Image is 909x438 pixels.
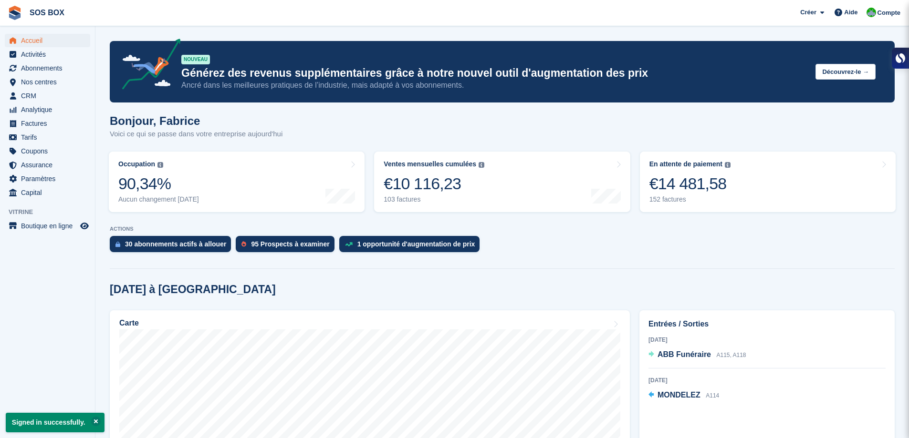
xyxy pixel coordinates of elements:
[5,144,90,158] a: menu
[5,61,90,75] a: menu
[649,195,731,204] div: 152 factures
[479,162,484,168] img: icon-info-grey-7440780725fd019a000dd9b08b2336e03edf1995a4989e88bcd33f0948082b44.svg
[236,236,339,257] a: 95 Prospects à examiner
[339,236,485,257] a: 1 opportunité d'augmentation de prix
[5,131,90,144] a: menu
[5,89,90,102] a: menu
[648,389,719,402] a: MONDELEZ A114
[649,174,731,194] div: €14 481,58
[384,174,484,194] div: €10 116,23
[125,240,226,248] div: 30 abonnements actifs à allouer
[648,376,886,385] div: [DATE]
[640,152,896,212] a: En attente de paiement €14 481,58 152 factures
[374,152,630,212] a: Ventes mensuelles cumulées €10 116,23 103 factures
[658,350,711,358] span: ABB Funéraire
[878,8,900,18] span: Compte
[118,195,199,204] div: Aucun changement [DATE]
[5,103,90,116] a: menu
[118,160,155,168] div: Occupation
[181,55,210,64] div: NOUVEAU
[384,160,476,168] div: Ventes mensuelles cumulées
[21,144,78,158] span: Coupons
[110,226,895,232] p: ACTIONS
[725,162,731,168] img: icon-info-grey-7440780725fd019a000dd9b08b2336e03edf1995a4989e88bcd33f0948082b44.svg
[9,207,95,217] span: Vitrine
[114,39,181,93] img: price-adjustments-announcement-icon-8257ccfd72463d97f412b2fc003d46551f7dbcb40ab6d574587a9cd5c0d94...
[815,64,876,80] button: Découvrez-le →
[649,160,722,168] div: En attente de paiement
[115,241,120,247] img: active_subscription_to_allocate_icon-d502201f5373d7db506a760aba3b589e785aa758c864c3986d89f69b8ff3...
[21,219,78,233] span: Boutique en ligne
[5,172,90,185] a: menu
[5,158,90,172] a: menu
[5,48,90,61] a: menu
[5,34,90,47] a: menu
[110,129,282,140] p: Voici ce qui se passe dans votre entreprise aujourd'hui
[357,240,475,248] div: 1 opportunité d'augmentation de prix
[110,236,236,257] a: 30 abonnements actifs à allouer
[21,75,78,89] span: Nos centres
[5,219,90,233] a: menu
[26,5,68,20] a: SOS BOX
[21,61,78,75] span: Abonnements
[21,34,78,47] span: Accueil
[21,172,78,185] span: Paramètres
[5,75,90,89] a: menu
[21,131,78,144] span: Tarifs
[8,6,22,20] img: stora-icon-8386f47178a22dfd0bd8f6a31ec36ba5ce8667c1dd55bd0f319d3a0aa187defe.svg
[5,117,90,130] a: menu
[21,89,78,102] span: CRM
[21,186,78,199] span: Capital
[21,117,78,130] span: Factures
[110,114,282,127] h1: Bonjour, Fabrice
[157,162,163,168] img: icon-info-grey-7440780725fd019a000dd9b08b2336e03edf1995a4989e88bcd33f0948082b44.svg
[5,186,90,199] a: menu
[648,318,886,330] h2: Entrées / Sorties
[21,103,78,116] span: Analytique
[109,152,365,212] a: Occupation 90,34% Aucun changement [DATE]
[6,413,104,432] p: Signed in successfully.
[648,336,886,344] div: [DATE]
[384,195,484,204] div: 103 factures
[658,391,700,399] span: MONDELEZ
[251,240,329,248] div: 95 Prospects à examiner
[110,283,276,296] h2: [DATE] à [GEOGRAPHIC_DATA]
[345,242,353,246] img: price_increase_opportunities-93ffe204e8149a01c8c9dc8f82e8f89637d9d84a8eef4429ea346261dce0b2c0.svg
[118,174,199,194] div: 90,34%
[181,66,808,80] p: Générez des revenus supplémentaires grâce à notre nouvel outil d'augmentation des prix
[181,80,808,91] p: Ancré dans les meilleures pratiques de l’industrie, mais adapté à vos abonnements.
[867,8,876,17] img: Fabrice
[119,319,139,327] h2: Carte
[844,8,857,17] span: Aide
[241,241,246,247] img: prospect-51fa495bee0391a8d652442698ab0144808aea92771e9ea1ae160a38d050c398.svg
[800,8,816,17] span: Créer
[79,220,90,232] a: Boutique d'aperçu
[21,158,78,172] span: Assurance
[21,48,78,61] span: Activités
[648,349,746,361] a: ABB Funéraire A115, A118
[706,392,719,399] span: A114
[716,352,746,358] span: A115, A118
